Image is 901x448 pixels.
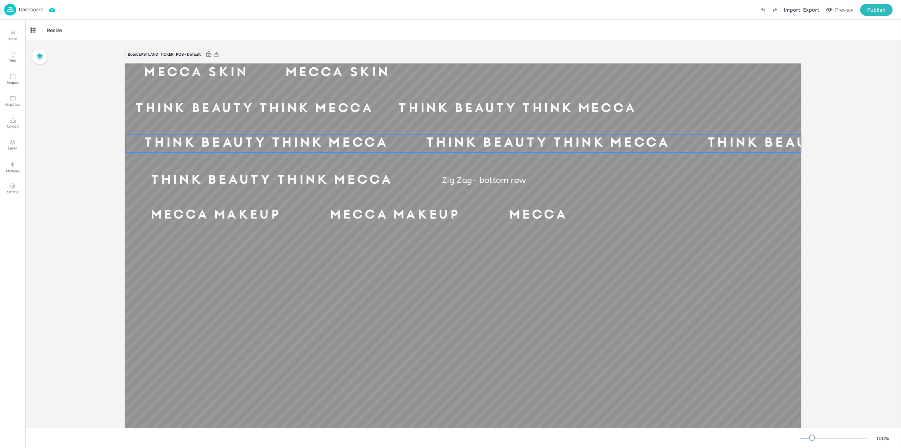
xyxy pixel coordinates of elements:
label: Redo (Ctrl + Y) [769,4,781,16]
button: Preview [822,5,857,15]
button: Publish [860,4,893,16]
span: Resize [45,26,63,34]
img: logo-86c26b7e.jpg [4,4,16,16]
label: Undo (Ctrl + Z) [757,4,769,16]
div: Export [803,6,819,13]
div: MECCA SKIN [125,67,267,80]
div: MECCA SKIN [408,67,549,80]
div: THINK BEAUTY THINK MECCA [126,174,417,187]
div: Preview [835,6,853,14]
div: MECCA MAKEUP [126,203,305,228]
div: Publish [867,6,886,14]
span: Zig Zag- bottom row [442,176,526,185]
div: Board EASTLAND-TICKER_POS - Default [125,50,203,59]
p: Dashboard [19,7,43,12]
div: THINK BEAUTY THINK MECCA [417,174,709,187]
div: Import [784,6,800,13]
div: MECCA MAKEUP [305,203,484,228]
div: THINK BEAUTY THINK MECCA [389,100,645,117]
div: THINK BEAUTY THINK MECCA [126,100,382,117]
div: THINK BEAUTY THINK MECCA [125,137,407,150]
div: 100 % [874,435,891,442]
div: THINK BEAUTY THINK MECCA [407,137,688,150]
div: MECCA SKIN [267,67,408,80]
div: MECCA MAKEUP [484,203,663,228]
